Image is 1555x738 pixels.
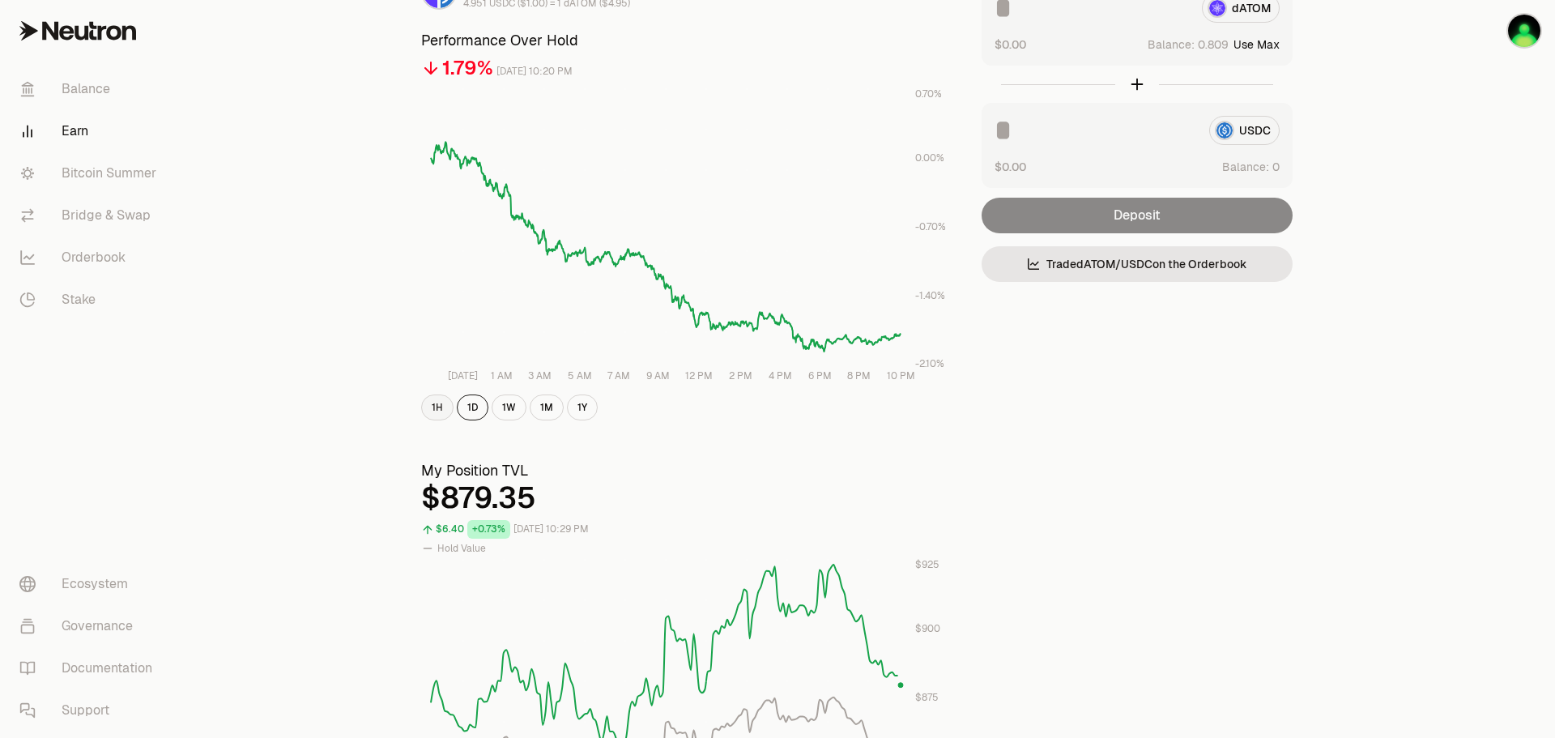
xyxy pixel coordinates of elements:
div: 1.79% [442,55,493,81]
tspan: 10 PM [887,369,915,382]
div: +0.73% [467,520,510,539]
a: Stake [6,279,175,321]
h3: My Position TVL [421,459,949,482]
tspan: 4 PM [769,369,792,382]
div: $879.35 [421,482,949,514]
tspan: 8 PM [847,369,871,382]
button: $0.00 [995,158,1026,175]
span: Balance: [1222,159,1269,175]
tspan: 5 AM [568,369,592,382]
span: Hold Value [437,542,486,555]
button: $0.00 [995,36,1026,53]
h3: Performance Over Hold [421,29,949,52]
a: Support [6,689,175,732]
a: Orderbook [6,237,175,279]
tspan: 9 AM [646,369,670,382]
a: Documentation [6,647,175,689]
img: Baerentatze [1508,15,1540,47]
tspan: 2 PM [729,369,752,382]
tspan: $925 [915,558,939,571]
tspan: 7 AM [607,369,630,382]
tspan: 3 AM [528,369,552,382]
tspan: -2.10% [915,357,944,370]
tspan: $875 [915,691,939,704]
tspan: $900 [915,622,940,635]
button: Use Max [1233,36,1280,53]
a: Ecosystem [6,563,175,605]
span: Balance: [1148,36,1195,53]
tspan: 1 AM [491,369,513,382]
a: Bridge & Swap [6,194,175,237]
tspan: -0.70% [915,220,946,233]
button: 1W [492,395,526,420]
button: 1H [421,395,454,420]
tspan: -1.40% [915,289,945,302]
a: TradedATOM/USDCon the Orderbook [982,246,1293,282]
div: $6.40 [436,520,464,539]
tspan: [DATE] [448,369,478,382]
div: [DATE] 10:29 PM [513,520,589,539]
div: [DATE] 10:20 PM [496,62,573,81]
button: 1D [457,395,488,420]
button: 1Y [567,395,598,420]
button: 1M [530,395,564,420]
tspan: 12 PM [685,369,713,382]
a: Earn [6,110,175,152]
tspan: 6 PM [808,369,832,382]
a: Bitcoin Summer [6,152,175,194]
tspan: 0.70% [915,87,942,100]
tspan: 0.00% [915,151,944,164]
a: Governance [6,605,175,647]
a: Balance [6,68,175,110]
